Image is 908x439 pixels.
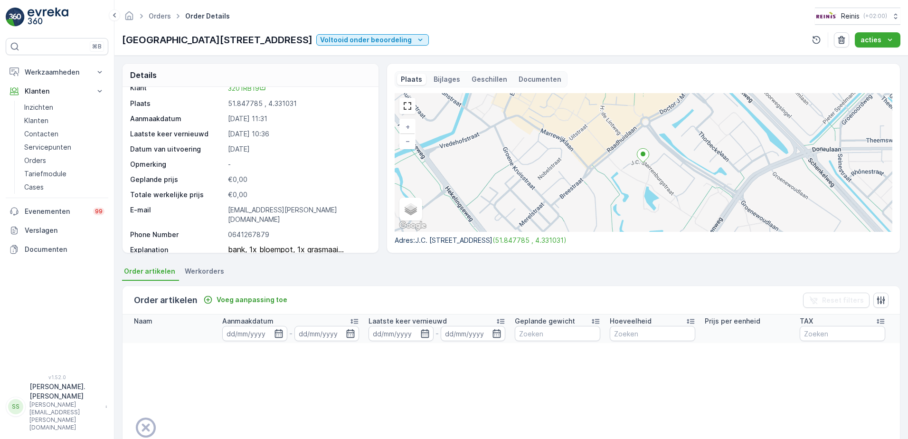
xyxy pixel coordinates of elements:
[320,35,412,45] p: Voltooid onder beoordeling
[134,294,198,307] p: Order artikelen
[800,316,813,326] p: TAX
[228,230,369,239] p: 0641267879
[24,103,53,112] p: Inzichten
[815,11,837,21] img: Reinis-Logo-Vrijstaand_Tekengebied-1-copy2_aBO4n7j.png
[515,326,600,341] input: Zoeken
[199,294,291,305] button: Voeg aanpassing toe
[472,75,507,84] p: Geschillen
[130,129,224,139] p: Laatste keer vernieuwd
[406,123,410,131] span: +
[800,326,885,341] input: Zoeken
[25,86,89,96] p: Klanten
[855,32,900,48] button: acties
[6,374,108,380] span: v 1.52.0
[705,316,760,326] p: Prijs per eenheid
[20,181,108,194] a: Cases
[228,144,369,154] p: [DATE]
[492,236,567,244] a: (51.847785 , 4.331031)
[222,326,287,341] input: dd/mm/yyyy
[24,182,44,192] p: Cases
[861,35,881,45] p: acties
[434,75,460,84] p: Bijlages
[28,8,68,27] img: logo_light-DOdMpM7g.png
[401,75,422,84] p: Plaats
[24,156,46,165] p: Orders
[815,8,900,25] button: Reinis(+02:00)
[316,34,429,46] button: Voltooid onder beoordeling
[863,12,887,20] p: ( +02:00 )
[130,160,224,169] p: Opmerking
[228,191,247,199] span: €0,00
[6,202,108,221] a: Evenementen99
[130,69,157,81] p: Details
[228,114,369,124] p: [DATE] 11:31
[610,316,652,326] p: Hoeveelheid
[130,175,178,184] p: Geplande prijs
[400,199,421,219] a: Layers
[122,33,312,47] p: [GEOGRAPHIC_DATA][STREET_ADDRESS]
[130,144,224,154] p: Datum van uitvoering
[6,8,25,27] img: logo
[25,245,104,254] p: Documenten
[29,401,101,431] p: [PERSON_NAME][EMAIL_ADDRESS][PERSON_NAME][DOMAIN_NAME]
[822,296,864,305] p: Reset filters
[8,399,23,414] div: SS
[20,141,108,154] a: Servicepunten
[441,326,506,341] input: dd/mm/yyyy
[228,160,369,169] p: -
[228,83,369,93] a: 3201RB19
[130,230,224,239] p: Phone Number
[124,267,175,276] span: Order artikelen
[6,63,108,82] button: Werkzaamheden
[400,120,415,134] a: In zoomen
[20,127,108,141] a: Contacten
[397,219,428,232] img: Google
[6,221,108,240] a: Verslagen
[6,82,108,101] button: Klanten
[130,99,224,108] p: Plaats
[130,83,224,93] p: Klant
[217,295,287,305] p: Voeg aanpassing toe
[228,84,267,92] span: 3201RB19
[397,219,428,232] a: Dit gebied openen in Google Maps (er wordt een nieuw venster geopend)
[435,328,439,339] p: -
[415,236,492,244] span: J.C. [STREET_ADDRESS]
[20,167,108,181] a: Tariefmodule
[369,316,447,326] p: Laatste keer vernieuwd
[228,205,369,224] p: [EMAIL_ADDRESS][PERSON_NAME][DOMAIN_NAME]
[185,267,224,276] span: Werkorders
[92,43,102,50] p: ⌘B
[406,137,410,145] span: −
[24,143,71,152] p: Servicepunten
[228,99,369,108] p: 51.847785 , 4.331031
[183,11,232,21] span: Order Details
[519,75,561,84] p: Documenten
[6,382,108,431] button: SS[PERSON_NAME].[PERSON_NAME][PERSON_NAME][EMAIL_ADDRESS][PERSON_NAME][DOMAIN_NAME]
[6,240,108,259] a: Documenten
[130,245,224,255] p: Explanation
[369,326,434,341] input: dd/mm/yyyy
[149,12,171,20] a: Orders
[24,129,58,139] p: Contacten
[20,101,108,114] a: Inzichten
[25,207,87,216] p: Evenementen
[400,99,415,113] a: View Fullscreen
[25,67,89,77] p: Werkzaamheden
[24,116,48,125] p: Klanten
[610,326,695,341] input: Zoeken
[134,316,152,326] p: Naam
[130,205,224,224] p: E-mail
[24,169,66,179] p: Tariefmodule
[515,316,575,326] p: Geplande gewicht
[294,326,359,341] input: dd/mm/yyyy
[95,208,103,215] p: 99
[395,236,415,244] span: Adres :
[20,154,108,167] a: Orders
[289,328,293,339] p: -
[130,114,224,124] p: Aanmaakdatum
[841,11,860,21] p: Reinis
[228,245,344,254] p: bank, 1x bloempot, 1x grasmaai...
[228,175,247,183] span: €0,00
[20,114,108,127] a: Klanten
[130,190,204,200] p: Totale werkelijke prijs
